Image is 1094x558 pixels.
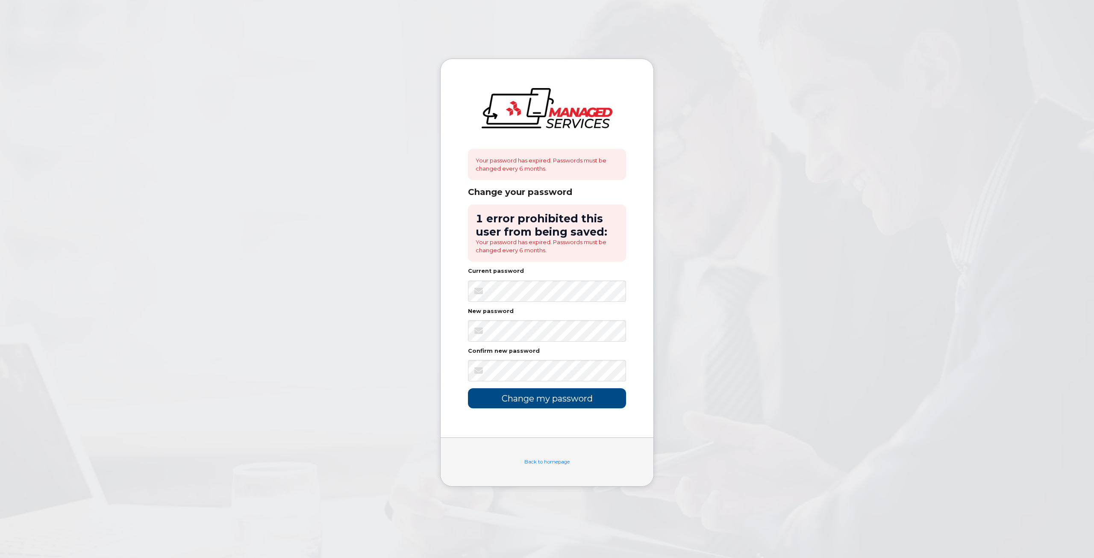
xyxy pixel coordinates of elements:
label: Current password [468,269,524,274]
li: Your password has expired. Passwords must be changed every 6 months. [476,238,618,254]
label: New password [468,309,514,314]
input: Change my password [468,388,626,408]
a: Back to homepage [524,459,570,465]
label: Confirm new password [468,348,540,354]
img: logo-large.png [482,88,612,128]
div: Change your password [468,187,626,198]
div: Your password has expired. Passwords must be changed every 6 months. [468,149,626,180]
h2: 1 error prohibited this user from being saved: [476,212,618,238]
